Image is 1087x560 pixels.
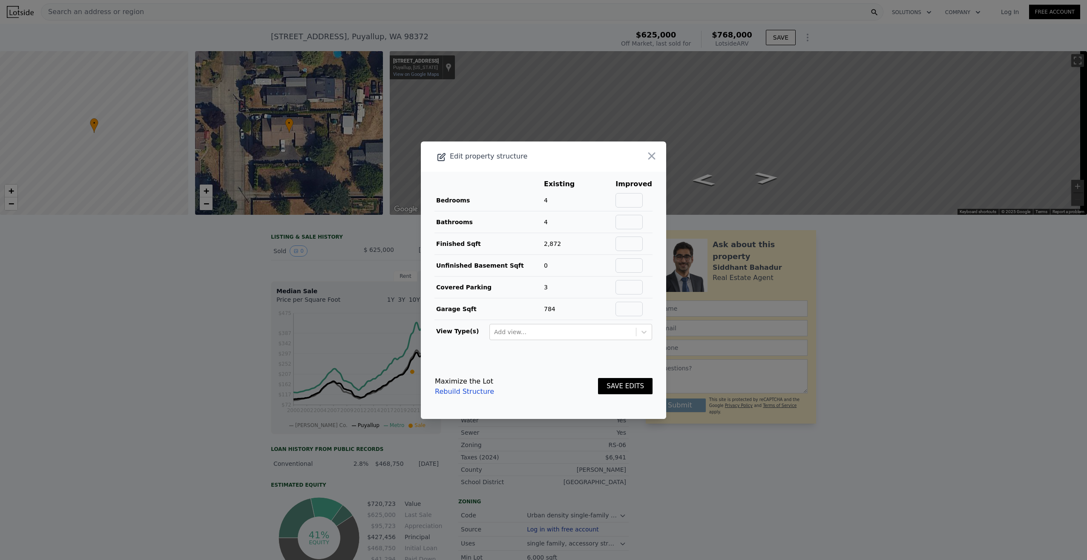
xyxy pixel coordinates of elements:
[598,378,653,395] button: SAVE EDITS
[434,190,543,211] td: Bedrooms
[544,197,548,204] span: 4
[434,298,543,320] td: Garage Sqft
[543,179,588,190] th: Existing
[544,240,561,247] span: 2,872
[434,254,543,276] td: Unfinished Basement Sqft
[421,150,617,162] div: Edit property structure
[434,320,489,341] td: View Type(s)
[434,233,543,254] td: Finished Sqft
[544,284,548,291] span: 3
[435,376,494,387] div: Maximize the Lot
[434,211,543,233] td: Bathrooms
[544,306,555,312] span: 784
[544,262,548,269] span: 0
[434,276,543,298] td: Covered Parking
[435,387,494,397] a: Rebuild Structure
[544,219,548,225] span: 4
[615,179,653,190] th: Improved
